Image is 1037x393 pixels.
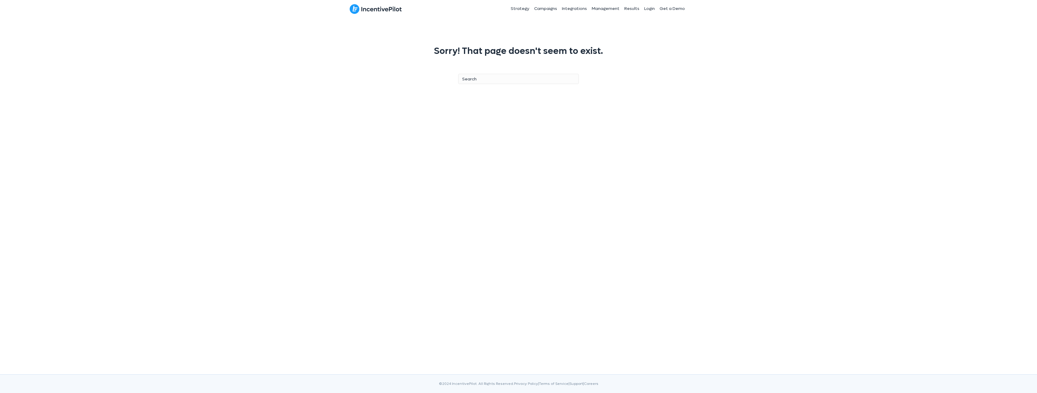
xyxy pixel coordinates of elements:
a: Terms of Service [539,381,569,386]
a: Strategy [508,1,532,16]
a: Campaigns [532,1,559,16]
a: Management [589,1,622,16]
a: Integrations [559,1,589,16]
a: Get a Demo [657,1,687,16]
a: Support [569,381,583,386]
a: Results [622,1,642,16]
img: IncentivePilot [350,4,402,14]
input: Search [458,74,579,84]
div: ©2024 IncentivePilot. All Rights Reserved. | | | [350,381,687,393]
a: Login [642,1,657,16]
a: Careers [584,381,598,386]
a: Privacy Policy [514,381,538,386]
nav: Header Menu [467,1,687,16]
h2: Sorry! That page doesn't seem to exist. [350,42,687,60]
